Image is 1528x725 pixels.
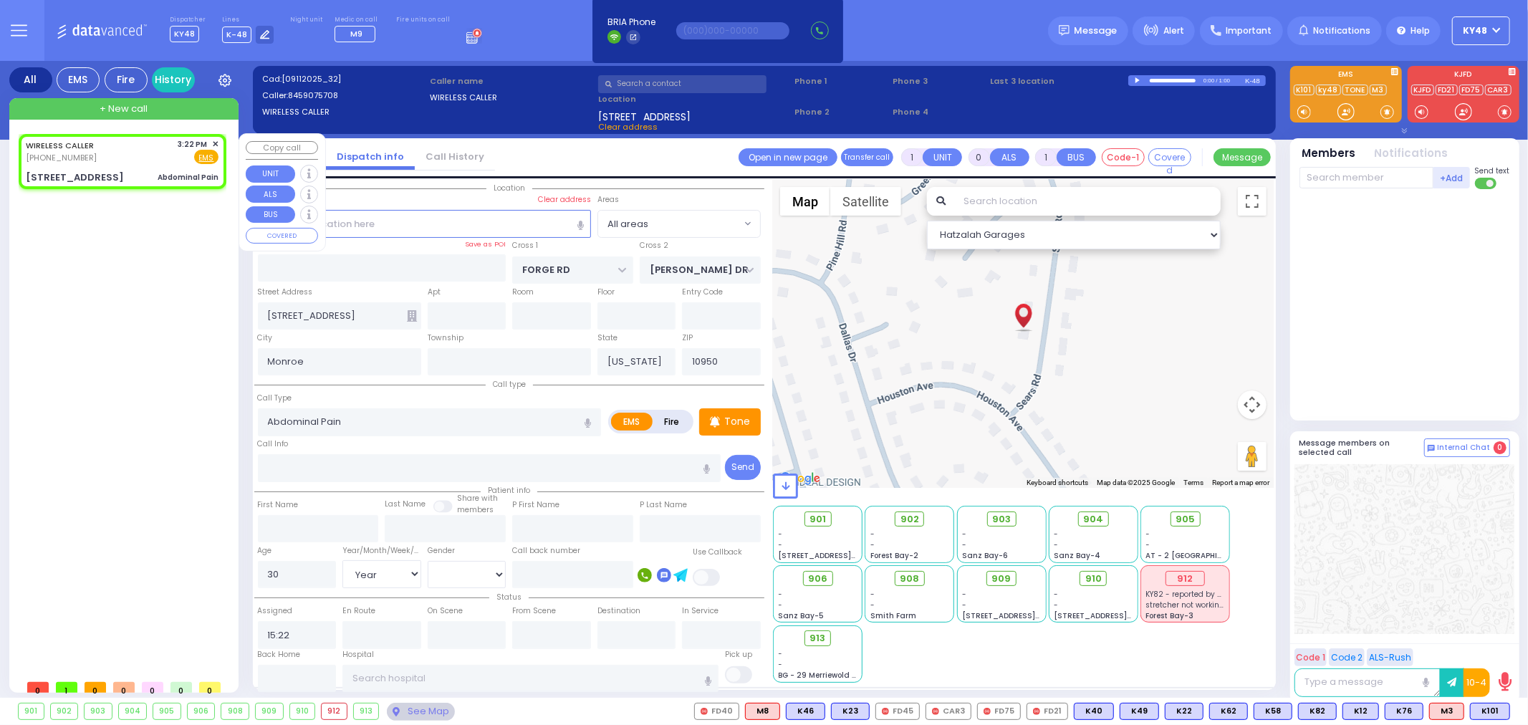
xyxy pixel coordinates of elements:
[1438,443,1491,453] span: Internal Chat
[1254,703,1292,720] div: K58
[1329,648,1365,666] button: Code 2
[481,485,537,496] span: Patient info
[598,93,789,105] label: Location
[1433,167,1471,188] button: +Add
[598,110,691,121] span: [STREET_ADDRESS]
[640,499,687,511] label: P Last Name
[1057,148,1096,166] button: BUS
[701,708,708,715] img: red-radio-icon.svg
[465,239,506,249] label: Save as POI
[923,148,962,166] button: UNIT
[1385,703,1423,720] div: K76
[682,287,723,298] label: Entry Code
[1163,24,1184,37] span: Alert
[288,90,338,101] span: 8459075708
[199,153,214,163] u: EMS
[779,648,783,659] span: -
[1254,703,1292,720] div: BLS
[212,138,218,150] span: ✕
[119,704,147,719] div: 904
[512,605,556,617] label: From Scene
[354,704,379,719] div: 913
[100,102,148,116] span: + New call
[1074,703,1114,720] div: K40
[326,150,415,163] a: Dispatch info
[282,73,341,85] span: [09112025_32]
[640,240,668,251] label: Cross 2
[26,171,124,185] div: [STREET_ADDRESS]
[258,649,301,661] label: Back Home
[428,545,455,557] label: Gender
[1146,550,1252,561] span: AT - 2 [GEOGRAPHIC_DATA]
[56,682,77,693] span: 1
[457,504,494,515] span: members
[990,148,1029,166] button: ALS
[1176,512,1195,527] span: 905
[1209,703,1248,720] div: K62
[262,73,426,85] label: Cad:
[1075,24,1118,38] span: Message
[1054,600,1058,610] span: -
[779,529,783,539] span: -
[682,605,719,617] label: In Service
[779,659,783,670] span: -
[1424,438,1510,457] button: Internal Chat 0
[693,547,742,558] label: Use Callback
[725,455,761,480] button: Send
[396,16,450,24] label: Fire units on call
[258,438,289,450] label: Call Info
[1429,703,1464,720] div: M3
[1370,85,1387,95] a: M3
[1146,539,1150,550] span: -
[256,704,283,719] div: 909
[221,704,249,719] div: 908
[512,499,559,511] label: P First Name
[597,194,619,206] label: Areas
[1475,165,1510,176] span: Send text
[486,183,532,193] span: Location
[170,16,206,24] label: Dispatcher
[258,210,591,237] input: Search location here
[113,682,135,693] span: 0
[170,26,199,42] span: KY48
[1459,85,1484,95] a: FD75
[1470,703,1510,720] div: K101
[779,589,783,600] span: -
[694,703,739,720] div: FD40
[725,649,752,661] label: Pick up
[597,332,618,344] label: State
[188,704,215,719] div: 906
[779,600,783,610] span: -
[780,187,830,216] button: Show street map
[597,210,761,237] span: All areas
[142,682,163,693] span: 0
[962,589,966,600] span: -
[335,16,380,24] label: Medic on call
[932,708,939,715] img: red-radio-icon.svg
[1470,703,1510,720] div: BLS
[786,703,825,720] div: K46
[870,529,875,539] span: -
[1214,148,1271,166] button: Message
[724,414,750,429] p: Tone
[882,708,889,715] img: red-radio-icon.svg
[152,67,195,92] a: History
[1298,703,1337,720] div: BLS
[428,287,441,298] label: Apt
[1203,72,1216,89] div: 0:00
[26,140,94,151] a: WIRELESS CALLER
[779,670,859,681] span: BG - 29 Merriewold S.
[607,217,648,231] span: All areas
[258,332,273,344] label: City
[1294,648,1327,666] button: Code 1
[290,16,322,24] label: Night unit
[428,605,463,617] label: On Scene
[870,589,875,600] span: -
[611,413,653,431] label: EMS
[1464,24,1488,37] span: KY48
[779,610,825,621] span: Sanz Bay-5
[831,703,870,720] div: BLS
[222,16,274,24] label: Lines
[984,708,991,715] img: red-radio-icon.svg
[322,704,347,719] div: 912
